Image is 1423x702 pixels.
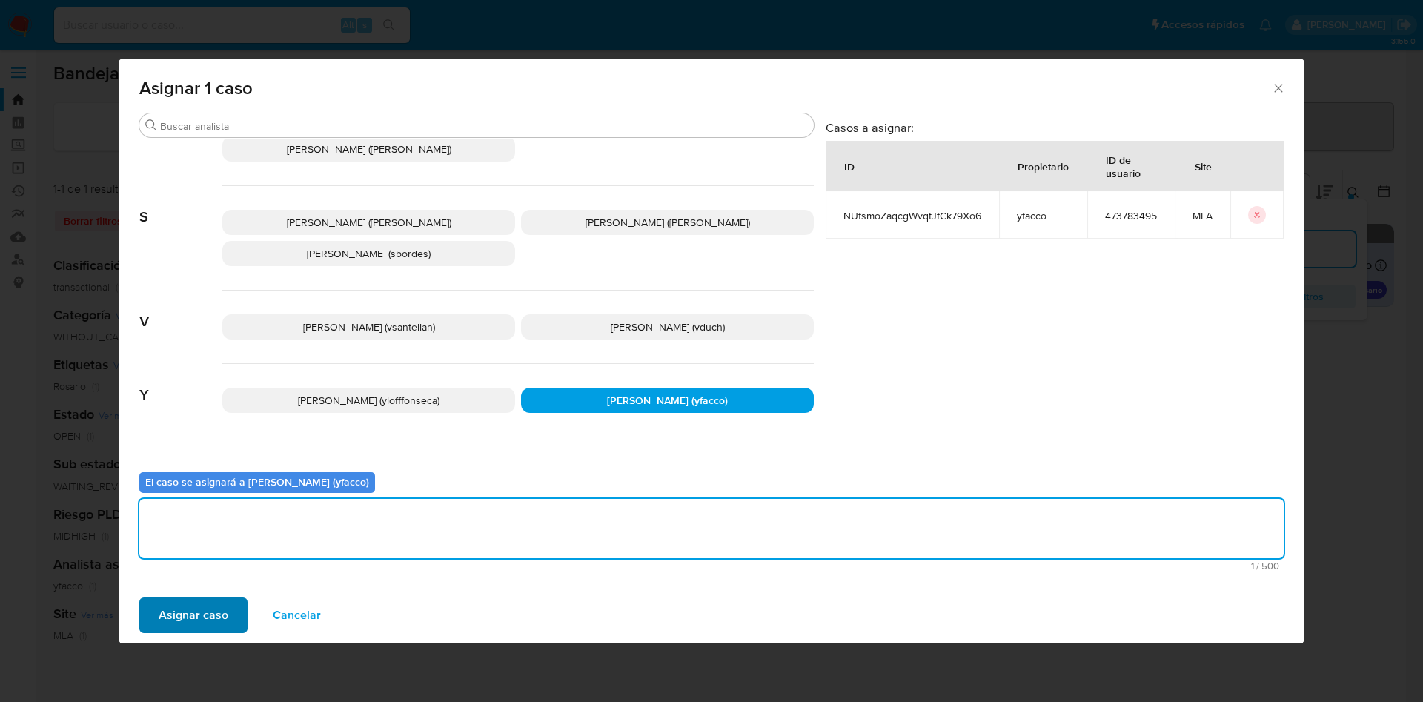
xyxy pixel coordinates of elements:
[1017,209,1069,222] span: yfacco
[119,59,1304,643] div: assign-modal
[1248,206,1266,224] button: icon-button
[1177,148,1230,184] div: Site
[159,599,228,632] span: Asignar caso
[287,142,451,156] span: [PERSON_NAME] ([PERSON_NAME])
[826,120,1284,135] h3: Casos a asignar:
[1193,209,1213,222] span: MLA
[222,241,515,266] div: [PERSON_NAME] (sbordes)
[1088,142,1174,191] div: ID de usuario
[139,79,1271,97] span: Asignar 1 caso
[826,148,872,184] div: ID
[521,210,814,235] div: [PERSON_NAME] ([PERSON_NAME])
[521,314,814,340] div: [PERSON_NAME] (vduch)
[1271,81,1284,94] button: Cerrar ventana
[287,215,451,230] span: [PERSON_NAME] ([PERSON_NAME])
[1000,148,1087,184] div: Propietario
[145,474,369,489] b: El caso se asignará a [PERSON_NAME] (yfacco)
[139,597,248,633] button: Asignar caso
[222,314,515,340] div: [PERSON_NAME] (vsantellan)
[139,364,222,404] span: Y
[139,291,222,331] span: V
[222,210,515,235] div: [PERSON_NAME] ([PERSON_NAME])
[273,599,321,632] span: Cancelar
[1105,209,1157,222] span: 473783495
[607,393,728,408] span: [PERSON_NAME] (yfacco)
[611,319,725,334] span: [PERSON_NAME] (vduch)
[586,215,750,230] span: [PERSON_NAME] ([PERSON_NAME])
[303,319,435,334] span: [PERSON_NAME] (vsantellan)
[843,209,981,222] span: NUfsmoZaqcgWvqtJfCk79Xo6
[253,597,340,633] button: Cancelar
[145,119,157,131] button: Buscar
[222,136,515,162] div: [PERSON_NAME] ([PERSON_NAME])
[307,246,431,261] span: [PERSON_NAME] (sbordes)
[144,561,1279,571] span: Máximo 500 caracteres
[298,393,439,408] span: [PERSON_NAME] (ylofffonseca)
[139,186,222,226] span: S
[222,388,515,413] div: [PERSON_NAME] (ylofffonseca)
[160,119,808,133] input: Buscar analista
[521,388,814,413] div: [PERSON_NAME] (yfacco)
